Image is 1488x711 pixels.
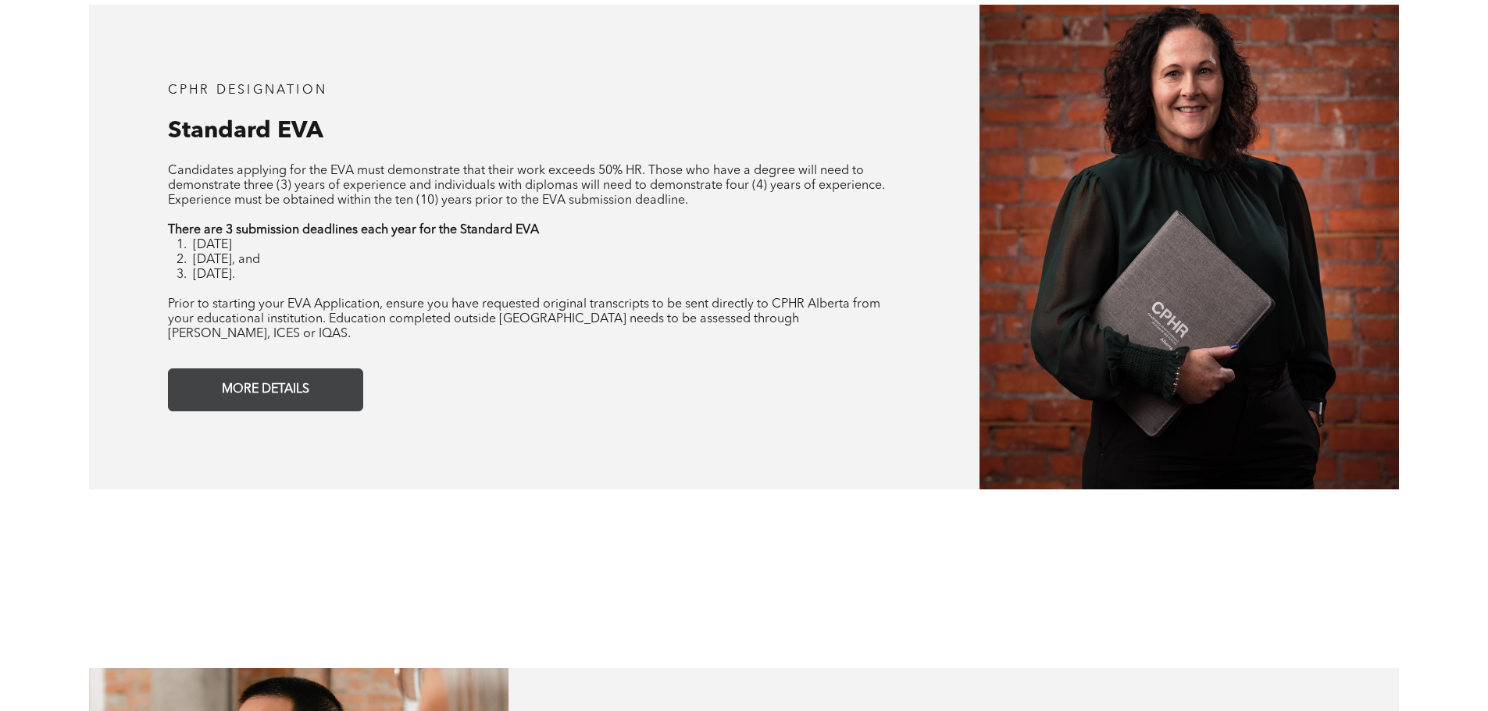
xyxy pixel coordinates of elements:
span: CPHR DESIGNATION [168,84,327,97]
span: Prior to starting your EVA Application, ensure you have requested original transcripts to be sent... [168,298,880,340]
a: MORE DETAILS [168,368,363,411]
span: Standard EVA [168,119,323,143]
span: MORE DETAILS [216,375,315,405]
span: [DATE], and [193,254,260,266]
strong: There are 3 submission deadlines each year for the Standard EVA [168,224,539,236]
span: Candidates applying for the EVA must demonstrate that their work exceeds 50% HR. Those who have a... [168,165,885,207]
span: [DATE]. [193,268,235,281]
span: [DATE] [193,239,232,251]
